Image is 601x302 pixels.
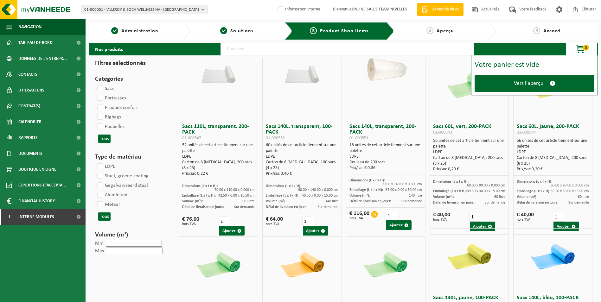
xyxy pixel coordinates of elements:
[18,146,42,161] span: Documents
[433,180,469,184] span: Dimensions (L x l x H):
[475,75,594,92] a: Vers l'aperçu
[266,194,299,198] span: Emballage (L x l x H):
[517,189,550,193] span: Emballage (L x l x H):
[517,130,536,135] span: 01-000544
[349,160,422,165] div: Rouleau de 200 sacs
[433,124,506,136] h3: Sacs 60L, vert, 200-PACK
[359,237,412,291] img: 01-000553
[382,182,422,186] span: 90.00 x 140.00 x 0.000 cm
[182,160,255,171] div: Carton de 8 [MEDICAL_DATA], 200 sacs (8 x 25)
[182,142,255,177] div: 52 unités de cet article tiennent sur une palette
[182,205,224,209] span: Délai de livraison en jours:
[266,217,283,226] div: € 64,00
[578,195,589,199] span: 60 litre
[219,226,245,236] button: Ajouter
[349,199,391,203] span: Délai de livraison en jours:
[298,188,338,192] span: 90.00 x 140.00 x 0.000 cm
[494,195,505,199] span: 60 litre
[386,188,422,192] span: 65.00 x 0.00 x 30.00 cm
[433,218,450,222] span: hors TVA
[18,35,53,51] span: Tableau de bord
[18,98,40,114] span: Contrat(s)
[18,19,42,35] span: Navigation
[517,138,589,172] div: 56 unités de cet article tiennent sur une palette
[96,171,149,181] label: Staal, groene coating
[89,43,129,55] h2: Nos produits
[182,194,216,198] span: Emballage (L x l x H):
[551,189,589,193] span: 39.50 x 30.00 x 15.00 cm
[417,3,464,16] a: Demande devis
[230,28,253,34] span: Solutions
[18,66,37,82] span: Contacts
[303,226,328,236] button: Ajouter
[121,28,158,34] span: Administration
[467,189,505,193] span: 39.50 x 30.00 x 15.00 cm
[475,61,594,69] div: Votre panier est vide
[182,171,255,177] div: Prix/sac 0,22 €
[433,201,475,204] span: Délai de livraison en jours:
[182,222,199,226] span: hors TVA
[302,194,338,198] span: 40.50 x 0.00 x 15.00 cm
[95,152,167,162] h3: Type de matériau
[433,195,454,199] span: Volume (m³):
[352,7,407,12] strong: ONLINE SALES TEAM NIVELLES
[98,135,111,143] button: Tous
[517,218,534,222] span: hors TVA
[96,93,126,103] label: Porte-sacs
[266,184,301,188] span: Dimensions (L x l x H):
[517,155,589,167] div: Carton de 8 [MEDICAL_DATA], 200 sacs (8 x 25)
[430,6,460,13] span: Demande devis
[81,5,208,14] button: 01-000001 - VILLEROY & BOCH WELLNESS NV - [GEOGRAPHIC_DATA]
[349,211,369,220] div: € 116,00
[96,200,120,209] label: Metaal
[533,27,540,34] span: 5
[568,201,589,204] span: Sur demande
[266,142,338,177] div: 60 unités de cet article tiennent sur une palette
[386,220,412,230] button: Ajouter
[302,217,313,226] input: 1
[96,84,114,93] label: Sacs
[192,237,246,291] img: 01-000548
[98,212,111,221] button: Tous
[517,167,589,172] div: Prix/sac 0,20 €
[221,43,474,55] input: Chercher
[242,199,255,203] span: 110 litre
[6,209,12,225] span: I
[266,160,338,171] div: Carton de 8 [MEDICAL_DATA], 100 sacs (4 x 25)
[18,51,67,66] span: Données de l'entrepr...
[266,154,338,160] div: LDPE
[401,199,422,203] span: Sur demande
[220,27,227,34] span: 2
[433,149,506,155] div: LDPE
[276,5,320,14] label: Information interne
[275,237,329,291] img: 01-000549
[18,130,38,146] span: Rapports
[442,229,496,282] img: 01-000554
[182,199,203,203] span: Volume (m³):
[517,201,558,204] span: Délai de livraison en jours:
[92,27,178,35] a: 1Administration
[95,230,167,240] h3: Volume (m³)
[325,199,338,203] span: 140 litre
[349,124,422,141] h3: Sacs 140L, transparent, 200-PACK
[349,217,369,220] span: hors TVA
[18,161,56,177] span: Boutique en ligne
[553,212,564,222] input: 1
[397,27,483,35] a: 4Aperçu
[194,27,279,35] a: 2Solutions
[433,138,506,172] div: 56 unités de cet article tiennent sur une palette
[409,194,422,198] span: 140 litre
[553,222,579,231] button: Ajouter
[182,217,199,226] div: € 76,00
[318,205,338,209] span: Sur demande
[426,27,433,34] span: 4
[517,149,589,155] div: LDPE
[266,222,283,226] span: hors TVA
[349,165,422,171] div: Prix/sac € 0,36
[499,27,595,35] a: 5Accord
[234,205,255,209] span: Sur demande
[470,222,495,231] button: Ajouter
[96,122,125,131] label: Poubelles
[320,28,368,34] span: Product Shop Items
[517,195,537,199] span: Volume (m³):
